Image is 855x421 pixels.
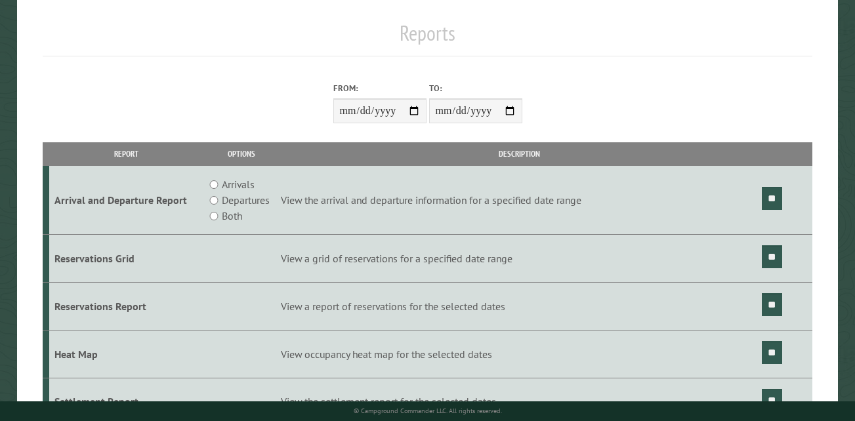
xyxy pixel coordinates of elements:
small: © Campground Commander LLC. All rights reserved. [354,407,502,415]
label: To: [429,82,522,94]
h1: Reports [43,20,812,56]
label: Both [222,208,242,224]
label: Arrivals [222,176,255,192]
td: View a grid of reservations for a specified date range [279,235,760,283]
th: Description [279,142,760,165]
td: View the arrival and departure information for a specified date range [279,166,760,235]
td: View occupancy heat map for the selected dates [279,330,760,378]
td: Reservations Report [49,282,204,330]
th: Report [49,142,204,165]
th: Options [204,142,279,165]
td: Reservations Grid [49,235,204,283]
td: View a report of reservations for the selected dates [279,282,760,330]
label: From: [333,82,427,94]
td: Arrival and Departure Report [49,166,204,235]
td: Heat Map [49,330,204,378]
label: Departures [222,192,270,208]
